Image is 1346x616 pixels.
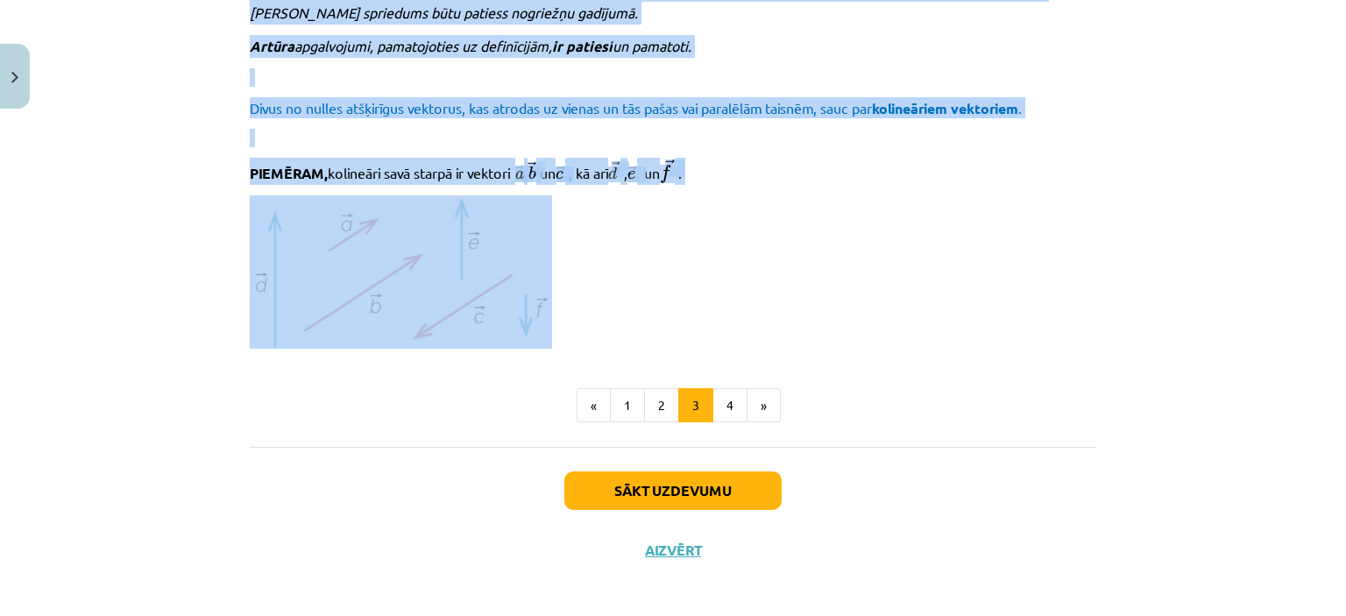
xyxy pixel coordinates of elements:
[528,166,536,180] span: b
[608,166,617,180] span: d
[678,388,713,423] button: 3
[540,164,556,181] span: un
[712,388,747,423] button: 4
[612,161,620,173] span: →
[660,165,670,184] span: f
[11,72,18,83] img: icon-close-lesson-0947bae3869378f0d4975bcd49f059093ad1ed9edebbc8119c70593378902aed.svg
[528,161,536,174] span: →
[624,164,627,181] span: ,
[250,37,294,55] span: Artūra
[569,164,608,181] span: , kā arī
[294,37,691,54] span: apgalvojumi, pamatojoties uz definīcijām, un pamatoti.
[665,159,675,173] span: →
[577,388,611,423] button: «
[524,164,528,181] span: ,
[640,542,706,559] button: Aizvērt
[747,388,781,423] button: »
[552,37,613,55] b: ir patiesi
[250,388,1096,423] nav: Page navigation example
[872,99,1018,117] span: kolineāriem vektoriem
[644,164,682,181] span: un .
[628,166,637,179] span: →
[250,99,872,117] span: Divus no nulles atšķirīgus vektorus, kas atrodas uz vienas un tās pašas vai paralēlām taisnēm, sa...
[515,171,524,180] span: a
[627,171,635,180] span: e
[644,388,679,423] button: 2
[564,471,782,510] button: Sākt uzdevumu
[556,166,565,179] span: →
[556,171,563,180] span: c
[1018,99,1022,117] span: .
[250,164,328,182] span: PIEMĒRAM,
[515,166,524,178] span: →
[610,388,645,423] button: 1
[328,164,510,181] span: kolineāri savā starpā ir vektori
